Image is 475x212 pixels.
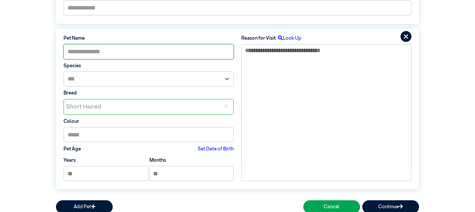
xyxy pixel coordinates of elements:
[64,145,81,153] label: Pet Age
[64,35,234,42] label: Pet Name
[198,145,234,153] label: Set Date of Birth
[64,90,234,97] label: Breed
[64,118,234,125] label: Colour
[218,99,233,115] div: ✕
[64,62,234,70] label: Species
[276,35,301,42] label: Look Up
[149,157,166,164] label: Months
[64,99,218,115] div: Short Haired
[241,35,276,42] label: Reason for Visit
[64,157,76,164] label: Years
